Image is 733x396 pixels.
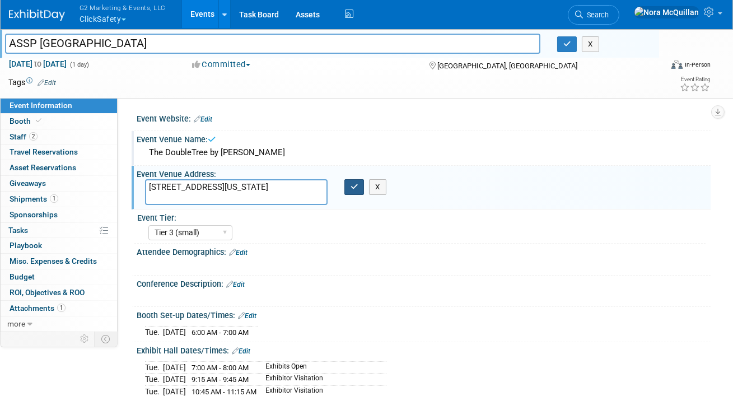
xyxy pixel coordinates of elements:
[10,241,42,250] span: Playbook
[1,269,117,285] a: Budget
[634,6,699,18] img: Nora McQuillan
[38,79,56,87] a: Edit
[1,207,117,222] a: Sponsorships
[145,144,702,161] div: The DoubleTree by [PERSON_NAME]
[369,179,386,195] button: X
[1,223,117,238] a: Tasks
[1,192,117,207] a: Shipments1
[1,129,117,145] a: Staff2
[10,288,85,297] span: ROI, Objectives & ROO
[137,244,711,258] div: Attendee Demographics:
[671,60,683,69] img: Format-Inperson.png
[188,59,255,71] button: Committed
[80,2,166,13] span: G2 Marketing & Events, LLC
[7,319,25,328] span: more
[259,361,386,374] td: Exhibits Open
[145,374,163,386] td: Tue.
[137,166,711,180] div: Event Venue Address:
[145,361,163,374] td: Tue.
[10,101,72,110] span: Event Information
[137,276,711,290] div: Conference Description:
[163,326,186,338] td: [DATE]
[137,209,706,223] div: Event Tier:
[75,332,95,346] td: Personalize Event Tab Strip
[10,272,35,281] span: Budget
[10,132,38,141] span: Staff
[582,36,599,52] button: X
[69,61,89,68] span: (1 day)
[232,347,250,355] a: Edit
[608,58,711,75] div: Event Format
[1,176,117,191] a: Giveaways
[194,115,212,123] a: Edit
[57,304,66,312] span: 1
[163,361,186,374] td: [DATE]
[145,326,163,338] td: Tue.
[1,254,117,269] a: Misc. Expenses & Credits
[95,332,118,346] td: Toggle Event Tabs
[10,304,66,313] span: Attachments
[10,210,58,219] span: Sponsorships
[192,364,249,372] span: 7:00 AM - 8:00 AM
[226,281,245,288] a: Edit
[137,131,711,145] div: Event Venue Name:
[10,163,76,172] span: Asset Reservations
[10,117,44,125] span: Booth
[8,226,28,235] span: Tasks
[1,238,117,253] a: Playbook
[36,118,41,124] i: Booth reservation complete
[1,114,117,129] a: Booth
[137,110,711,125] div: Event Website:
[1,285,117,300] a: ROI, Objectives & ROO
[684,60,711,69] div: In-Person
[568,5,619,25] a: Search
[583,11,609,19] span: Search
[1,98,117,113] a: Event Information
[32,59,43,68] span: to
[163,374,186,386] td: [DATE]
[238,312,256,320] a: Edit
[1,145,117,160] a: Travel Reservations
[137,307,711,322] div: Booth Set-up Dates/Times:
[9,10,65,21] img: ExhibitDay
[1,316,117,332] a: more
[680,77,710,82] div: Event Rating
[50,194,58,203] span: 1
[137,342,711,357] div: Exhibit Hall Dates/Times:
[259,374,386,386] td: Exhibitor Visitation
[10,147,78,156] span: Travel Reservations
[437,62,577,70] span: [GEOGRAPHIC_DATA], [GEOGRAPHIC_DATA]
[10,194,58,203] span: Shipments
[1,160,117,175] a: Asset Reservations
[192,375,249,384] span: 9:15 AM - 9:45 AM
[1,301,117,316] a: Attachments1
[229,249,248,257] a: Edit
[10,257,97,265] span: Misc. Expenses & Credits
[10,179,46,188] span: Giveaways
[29,132,38,141] span: 2
[192,388,256,396] span: 10:45 AM - 11:15 AM
[192,328,249,337] span: 6:00 AM - 7:00 AM
[8,59,67,69] span: [DATE] [DATE]
[8,77,56,88] td: Tags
